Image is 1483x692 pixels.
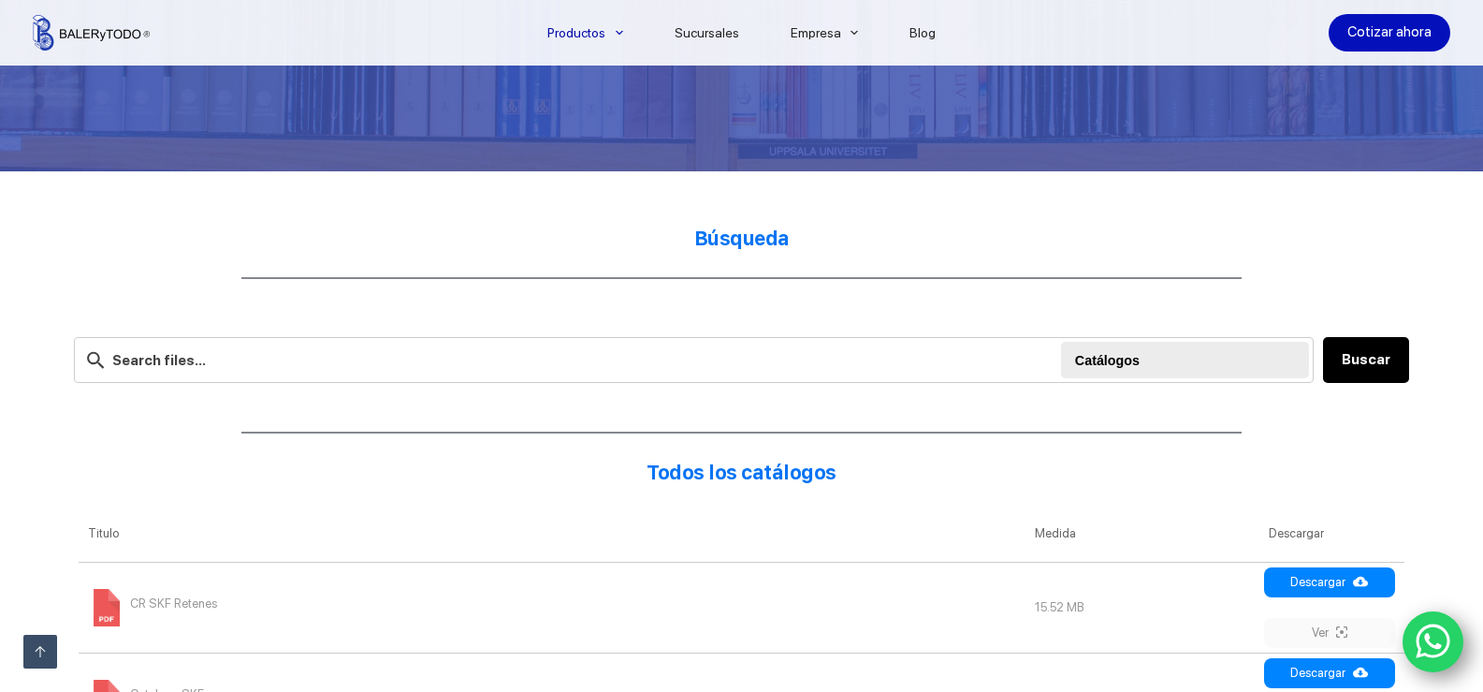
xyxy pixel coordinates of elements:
input: Search files... [74,337,1314,383]
a: WhatsApp [1403,611,1464,673]
td: 15.52 MB [1025,562,1259,653]
a: CR SKF Retenes [88,599,217,613]
a: Descargar [1264,567,1395,597]
img: search-24.svg [84,348,108,372]
a: Ir arriba [23,635,57,669]
a: Descargar [1264,658,1395,688]
img: Balerytodo [33,15,150,51]
th: Descargar [1259,506,1404,562]
th: Medida [1025,506,1259,562]
th: Titulo [79,506,1025,562]
strong: Todos los catálogos [647,461,836,484]
strong: Búsqueda [694,227,790,250]
a: Cotizar ahora [1329,14,1450,52]
button: Buscar [1323,337,1409,383]
span: CR SKF Retenes [130,589,217,619]
a: Ver [1264,618,1395,648]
